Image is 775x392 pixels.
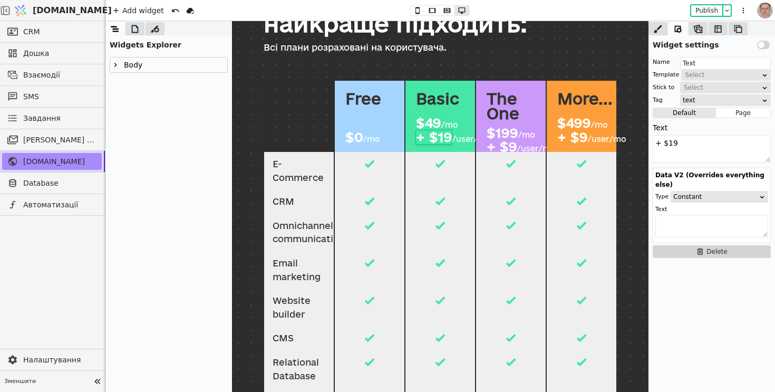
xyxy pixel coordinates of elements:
[33,4,112,17] span: [DOMAIN_NAME]
[2,196,102,213] a: Автоматизації
[673,192,759,202] div: Constant
[105,35,232,51] div: Widgets Explorer
[110,4,167,17] div: Add widget
[325,109,356,123] div: + $9
[684,82,760,93] div: Select
[23,178,96,189] span: Database
[41,334,93,361] p: Relational Database
[23,113,61,124] span: Завдання
[356,114,394,123] p: /user/mo
[2,45,102,62] a: Дошка
[2,88,102,105] a: SMS
[655,170,768,189] div: Data V2 (Overrides everything else)
[653,57,670,68] div: Name
[121,58,142,72] div: Body
[653,95,663,106] div: Tag
[41,310,93,324] p: CMS
[255,70,303,100] div: The One
[286,110,303,119] div: /mo
[2,153,102,170] a: [DOMAIN_NAME]
[41,136,93,163] p: E-Commerce
[685,70,760,80] div: Select
[2,23,102,40] a: CRM
[653,70,679,80] div: Template
[23,199,96,211] span: Автоматизації
[2,66,102,83] a: Взаємодії
[255,119,285,132] div: + $9
[41,273,93,300] p: Website builder
[359,100,376,109] div: /mo
[653,82,674,93] div: Stick to
[325,70,381,85] div: More...
[653,108,716,118] button: Default
[648,35,775,51] div: Widget settings
[655,192,669,202] div: Type
[23,26,40,37] span: CRM
[285,123,324,132] div: /user/mo
[2,175,102,192] a: Database
[23,48,96,59] span: Дошка
[683,95,761,106] div: text
[4,377,90,386] span: Зменшити
[41,198,93,225] p: Omnichannel communication
[41,174,93,187] div: CRM
[23,355,96,366] span: Налаштування
[232,21,648,392] iframe: To enrich screen reader interactions, please activate Accessibility in Grammarly extension settings
[23,91,96,102] span: SMS
[255,105,286,119] div: $199
[110,58,227,72] div: Body
[2,351,102,368] a: Налаштування
[757,3,773,18] img: 1560949290925-CROPPED-IMG_0201-2-.jpg
[13,1,28,21] img: Logo
[653,245,771,258] button: Delete
[716,108,770,118] button: Page
[41,235,93,262] p: Email marketing
[653,120,771,135] div: Text
[23,135,96,146] span: [PERSON_NAME] розсилки
[2,110,102,127] a: Завдання
[655,204,768,215] div: Text
[2,131,102,148] a: [PERSON_NAME] розсилки
[325,95,359,109] div: $499
[653,135,771,162] textarea: + $19
[23,70,96,81] span: Взаємодії
[23,156,96,167] span: [DOMAIN_NAME]
[11,1,105,21] a: [DOMAIN_NAME]
[691,5,722,16] button: Publish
